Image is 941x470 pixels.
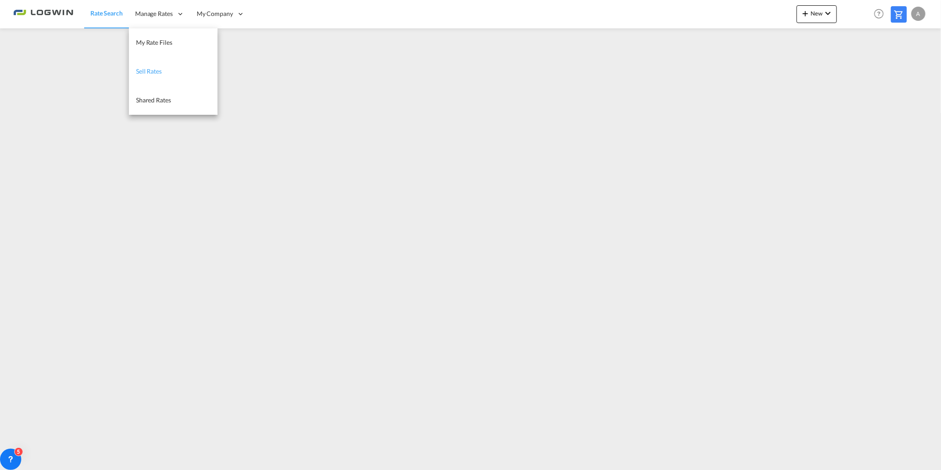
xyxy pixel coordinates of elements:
span: Manage Rates [135,9,173,18]
img: 2761ae10d95411efa20a1f5e0282d2d7.png [13,4,73,24]
span: Help [871,6,887,21]
md-icon: icon-plus 400-fg [800,8,811,19]
span: My Company [197,9,233,18]
md-icon: icon-chevron-down [823,8,833,19]
div: A [911,7,925,21]
a: Sell Rates [129,57,218,86]
div: Help [871,6,891,22]
button: icon-plus 400-fgNewicon-chevron-down [797,5,837,23]
span: Shared Rates [136,96,171,104]
span: My Rate Files [136,39,172,46]
span: Sell Rates [136,67,162,75]
a: Shared Rates [129,86,218,115]
span: New [800,10,833,17]
a: My Rate Files [129,28,218,57]
span: Rate Search [90,9,123,17]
